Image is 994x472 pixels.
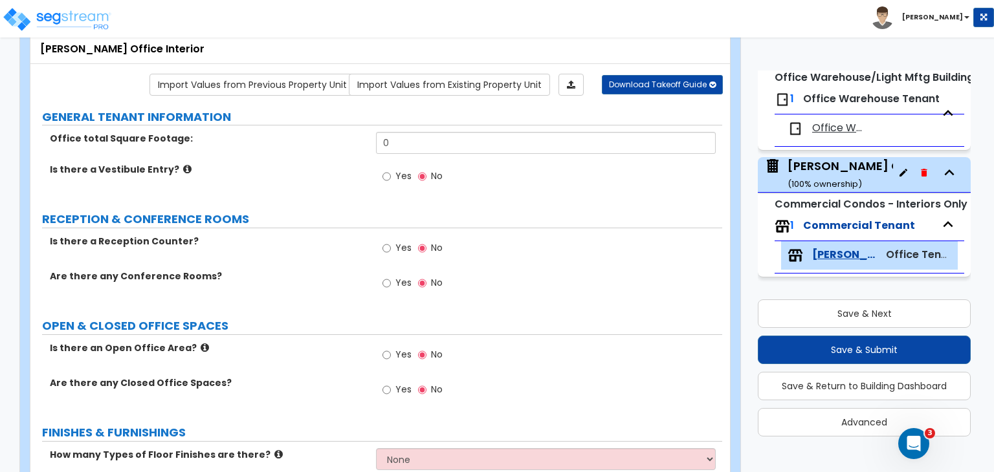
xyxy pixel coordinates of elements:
i: click for more info! [183,164,192,174]
label: RECEPTION & CONFERENCE ROOMS [42,211,722,228]
span: No [431,169,443,182]
img: tenants.png [775,219,790,234]
span: No [431,241,443,254]
span: Yes [395,348,412,361]
input: No [418,383,426,397]
input: No [418,169,426,184]
button: Save & Return to Building Dashboard [758,372,971,400]
input: Yes [382,241,391,255]
label: Is there a Vestibule Entry? [50,163,366,176]
span: Office Warehouse Tenant [803,91,940,106]
input: Yes [382,276,391,290]
label: How many Types of Floor Finishes are there? [50,448,366,461]
div: [PERSON_NAME] Office Tenants [788,158,980,191]
input: Yes [382,169,391,184]
label: GENERAL TENANT INFORMATION [42,109,722,125]
span: No [431,276,443,289]
span: Yes [395,169,412,182]
span: Yes [395,241,412,254]
span: Stebbins Office Tenants [764,158,893,191]
span: Yes [395,276,412,289]
img: tenants.png [788,248,803,263]
b: [PERSON_NAME] [902,12,963,22]
span: Stebbins Office Interior [812,248,878,263]
button: Save & Submit [758,336,971,364]
label: Is there an Open Office Area? [50,341,366,354]
span: 3 [925,428,935,438]
small: Office Warehouse/Light Mftg Building [775,70,974,85]
span: Office Tenant [886,247,959,262]
label: Office total Square Footage: [50,132,366,145]
label: Are there any Closed Office Spaces? [50,376,366,389]
a: Import the dynamic attribute values from previous properties. [149,74,355,96]
span: Yes [395,383,412,396]
label: Are there any Conference Rooms? [50,270,366,283]
input: Yes [382,348,391,362]
input: No [418,348,426,362]
span: 1 [790,218,794,233]
a: Import the dynamic attributes value through Excel sheet [558,74,584,96]
button: Advanced [758,408,971,436]
span: 1 [790,91,794,106]
i: click for more info! [274,449,283,459]
a: Import the dynamic attribute values from existing properties. [349,74,550,96]
span: Commercial Tenant [803,218,915,233]
input: No [418,241,426,255]
img: avatar.png [871,6,894,29]
i: click for more info! [201,343,209,352]
input: No [418,276,426,290]
div: [PERSON_NAME] Office Interior [40,42,720,57]
span: Download Takeoff Guide [609,79,707,90]
span: Office Warehouse Interior [812,121,867,136]
span: No [431,348,443,361]
button: Download Takeoff Guide [602,75,723,94]
iframe: Intercom live chat [898,428,929,459]
label: FINISHES & FURNISHINGS [42,424,722,441]
span: No [431,383,443,396]
small: ( 100 % ownership) [788,178,862,190]
button: Save & Next [758,299,971,328]
img: door.png [775,92,790,107]
small: Commercial Condos - Interiors Only [775,197,967,211]
label: OPEN & CLOSED OFFICE SPACES [42,317,722,334]
label: Is there a Reception Counter? [50,235,366,248]
img: logo_pro_r.png [2,6,112,32]
img: building.svg [764,158,781,175]
input: Yes [382,383,391,397]
img: door.png [788,121,803,136]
